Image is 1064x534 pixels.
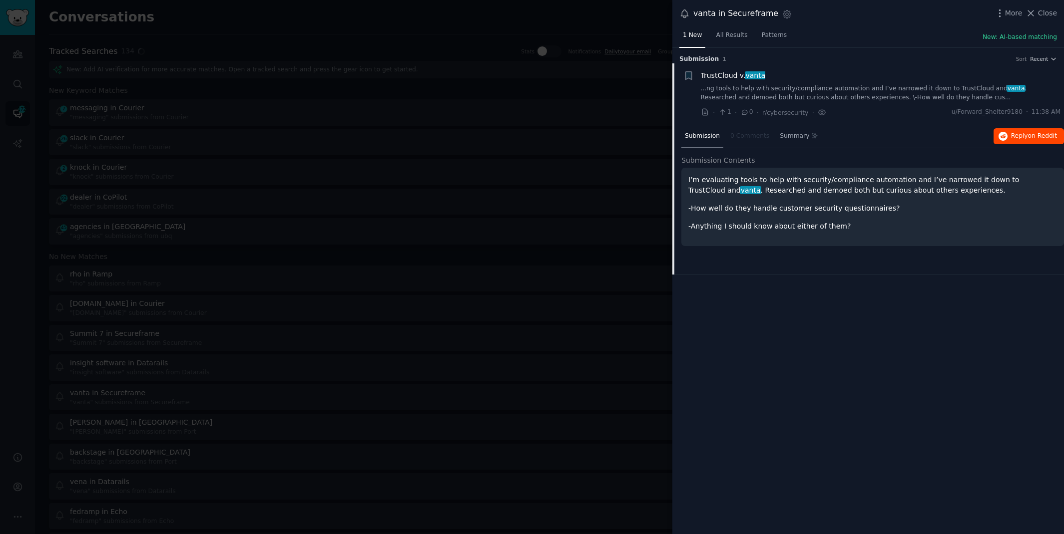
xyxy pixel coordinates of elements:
[1030,55,1057,62] button: Recent
[1032,108,1061,117] span: 11:38 AM
[713,107,715,118] span: ·
[693,7,778,20] div: vanta in Secureframe
[1038,8,1057,18] span: Close
[812,107,814,118] span: ·
[780,132,809,141] span: Summary
[1026,108,1028,117] span: ·
[685,132,720,141] span: Submission
[712,27,751,48] a: All Results
[757,107,759,118] span: ·
[701,70,766,81] a: TrustCloud v.vanta
[688,221,1057,232] p: -Anything I should know about either of them?
[740,108,753,117] span: 0
[994,128,1064,144] button: Replyon Reddit
[983,33,1057,42] button: New: AI-based matching
[688,203,1057,214] p: -How well do they handle customer security questionnaires?
[735,107,737,118] span: ·
[718,108,731,117] span: 1
[1016,55,1027,62] div: Sort
[952,108,1023,117] span: u/Forward_Shelter9180
[722,56,726,62] span: 1
[1007,85,1026,92] span: vanta
[1011,132,1057,141] span: Reply
[679,55,719,64] span: Submission
[701,84,1061,102] a: ...ng tools to help with security/compliance automation and I’ve narrowed it down to TrustCloud a...
[1005,8,1023,18] span: More
[681,155,755,166] span: Submission Contents
[740,186,761,194] span: vanta
[1030,55,1048,62] span: Recent
[1026,8,1057,18] button: Close
[701,70,766,81] span: TrustCloud v.
[745,71,766,79] span: vanta
[679,27,705,48] a: 1 New
[762,31,787,40] span: Patterns
[683,31,702,40] span: 1 New
[758,27,790,48] a: Patterns
[995,8,1023,18] button: More
[688,175,1057,196] p: I’m evaluating tools to help with security/compliance automation and I’ve narrowed it down to Tru...
[716,31,747,40] span: All Results
[1028,132,1057,139] span: on Reddit
[762,109,808,116] span: r/cybersecurity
